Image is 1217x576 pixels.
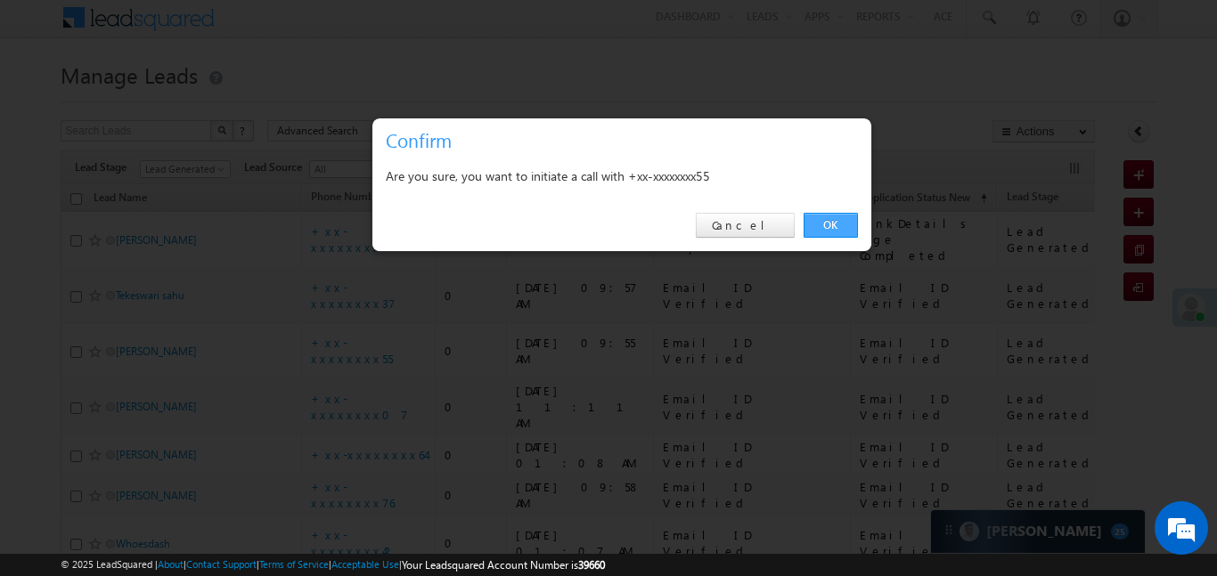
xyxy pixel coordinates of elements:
a: Cancel [696,213,795,238]
textarea: Type your message and hit 'Enter' [23,165,325,433]
span: 39660 [578,558,605,572]
a: Terms of Service [259,558,329,570]
div: Minimize live chat window [292,9,335,52]
h3: Confirm [386,125,865,156]
a: OK [804,213,858,238]
div: Are you sure, you want to initiate a call with +xx-xxxxxxxx55 [386,165,858,187]
div: Chat with us now [93,93,299,117]
a: About [158,558,184,570]
img: d_60004797649_company_0_60004797649 [30,93,75,117]
em: Start Chat [242,448,323,472]
a: Contact Support [186,558,257,570]
span: Your Leadsquared Account Number is [402,558,605,572]
span: © 2025 LeadSquared | | | | | [61,556,605,573]
a: Acceptable Use [331,558,399,570]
